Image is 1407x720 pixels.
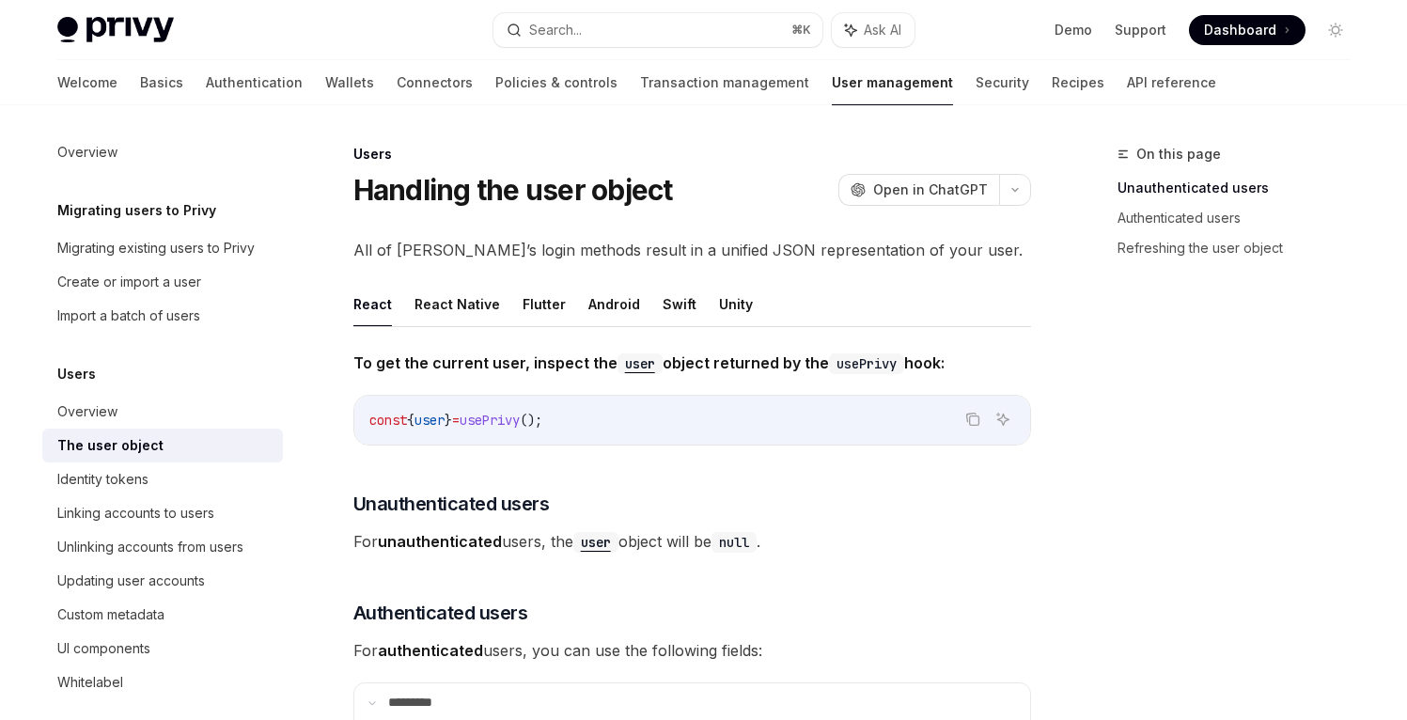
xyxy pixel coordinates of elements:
span: ⌘ K [791,23,811,38]
span: Ask AI [864,21,901,39]
div: Overview [57,141,117,164]
a: Refreshing the user object [1118,233,1366,263]
a: Linking accounts to users [42,496,283,530]
a: Dashboard [1189,15,1305,45]
code: usePrivy [829,353,904,374]
span: On this page [1136,143,1221,165]
h1: Handling the user object [353,173,673,207]
span: = [452,412,460,429]
div: Linking accounts to users [57,502,214,524]
a: UI components [42,632,283,665]
strong: To get the current user, inspect the object returned by the hook: [353,353,945,372]
button: React [353,282,392,326]
a: Custom metadata [42,598,283,632]
span: usePrivy [460,412,520,429]
div: Custom metadata [57,603,164,626]
div: Overview [57,400,117,423]
span: For users, you can use the following fields: [353,637,1031,664]
code: user [573,532,618,553]
div: Unlinking accounts from users [57,536,243,558]
a: Transaction management [640,60,809,105]
a: Wallets [325,60,374,105]
a: The user object [42,429,283,462]
a: Whitelabel [42,665,283,699]
h5: Users [57,363,96,385]
div: Create or import a user [57,271,201,293]
div: Identity tokens [57,468,149,491]
code: null [711,532,757,553]
a: Overview [42,135,283,169]
button: Search...⌘K [493,13,822,47]
span: (); [520,412,542,429]
code: user [618,353,663,374]
a: Demo [1055,21,1092,39]
div: The user object [57,434,164,457]
button: Ask AI [991,407,1015,431]
button: Android [588,282,640,326]
span: Unauthenticated users [353,491,550,517]
span: Authenticated users [353,600,528,626]
a: Connectors [397,60,473,105]
a: user [573,532,618,551]
a: Authenticated users [1118,203,1366,233]
a: Basics [140,60,183,105]
strong: unauthenticated [378,532,502,551]
button: Ask AI [832,13,915,47]
div: UI components [57,637,150,660]
a: Unauthenticated users [1118,173,1366,203]
span: For users, the object will be . [353,528,1031,555]
strong: authenticated [378,641,483,660]
a: Authentication [206,60,303,105]
a: Support [1115,21,1166,39]
a: API reference [1127,60,1216,105]
a: Overview [42,395,283,429]
button: Open in ChatGPT [838,174,999,206]
a: User management [832,60,953,105]
a: Policies & controls [495,60,618,105]
div: Import a batch of users [57,305,200,327]
a: Security [976,60,1029,105]
button: Copy the contents from the code block [961,407,985,431]
div: Migrating existing users to Privy [57,237,255,259]
div: Updating user accounts [57,570,205,592]
a: user [618,353,663,372]
span: const [369,412,407,429]
button: Toggle dark mode [1321,15,1351,45]
button: Swift [663,282,696,326]
a: Migrating existing users to Privy [42,231,283,265]
div: Search... [529,19,582,41]
a: Identity tokens [42,462,283,496]
span: { [407,412,414,429]
span: Dashboard [1204,21,1276,39]
a: Recipes [1052,60,1104,105]
a: Unlinking accounts from users [42,530,283,564]
div: Users [353,145,1031,164]
span: } [445,412,452,429]
button: Unity [719,282,753,326]
a: Welcome [57,60,117,105]
span: All of [PERSON_NAME]’s login methods result in a unified JSON representation of your user. [353,237,1031,263]
a: Updating user accounts [42,564,283,598]
img: light logo [57,17,174,43]
button: React Native [414,282,500,326]
a: Create or import a user [42,265,283,299]
span: Open in ChatGPT [873,180,988,199]
h5: Migrating users to Privy [57,199,216,222]
a: Import a batch of users [42,299,283,333]
div: Whitelabel [57,671,123,694]
span: user [414,412,445,429]
button: Flutter [523,282,566,326]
